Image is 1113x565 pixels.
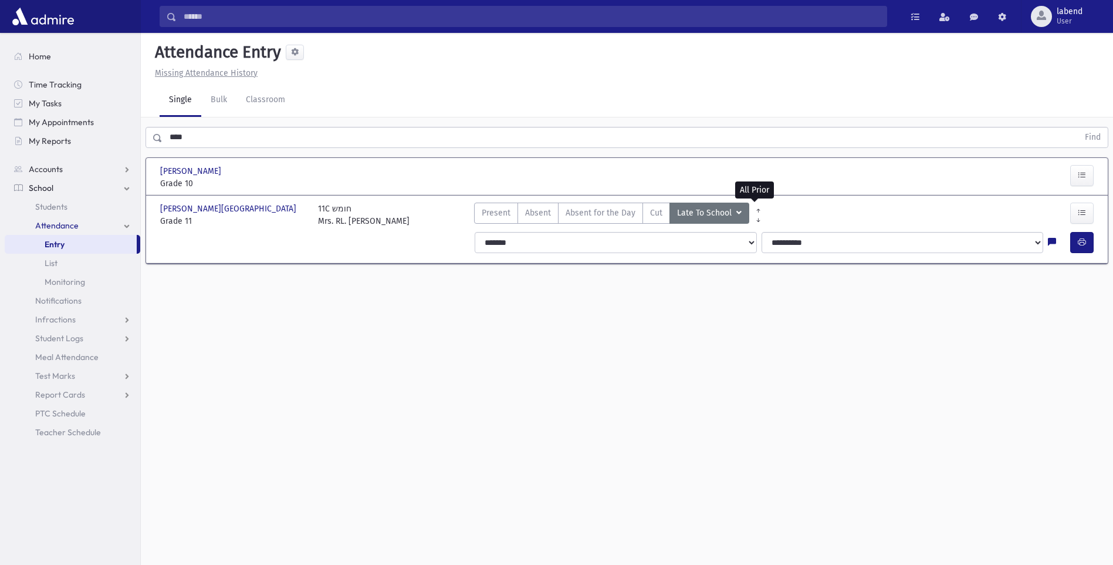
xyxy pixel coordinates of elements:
[29,183,53,193] span: School
[5,235,137,254] a: Entry
[5,160,140,179] a: Accounts
[35,389,85,400] span: Report Cards
[525,207,551,219] span: Absent
[35,427,101,438] span: Teacher Schedule
[29,51,51,62] span: Home
[5,310,140,329] a: Infractions
[29,164,63,174] span: Accounts
[160,203,299,215] span: [PERSON_NAME][GEOGRAPHIC_DATA]
[29,98,62,109] span: My Tasks
[45,258,57,268] span: List
[5,329,140,348] a: Student Logs
[482,207,510,219] span: Present
[45,239,65,250] span: Entry
[474,203,749,227] div: AttTypes
[35,371,75,381] span: Test Marks
[177,6,887,27] input: Search
[35,333,83,344] span: Student Logs
[1078,127,1108,147] button: Find
[150,68,258,78] a: Missing Attendance History
[5,366,140,385] a: Test Marks
[35,408,86,419] span: PTC Schedule
[35,220,79,231] span: Attendance
[5,291,140,310] a: Notifications
[236,84,295,117] a: Classroom
[160,84,201,117] a: Single
[5,132,140,150] a: My Reports
[5,273,140,291] a: Monitoring
[5,385,140,404] a: Report Cards
[318,203,410,227] div: 11C חומש Mrs. RL. [PERSON_NAME]
[5,254,140,273] a: List
[5,216,140,235] a: Attendance
[5,197,140,216] a: Students
[29,136,71,146] span: My Reports
[5,179,140,197] a: School
[1057,7,1082,16] span: labend
[5,75,140,94] a: Time Tracking
[160,215,306,227] span: Grade 11
[5,423,140,442] a: Teacher Schedule
[5,94,140,113] a: My Tasks
[29,117,94,127] span: My Appointments
[155,68,258,78] u: Missing Attendance History
[5,113,140,132] a: My Appointments
[5,348,140,366] a: Meal Attendance
[35,295,82,306] span: Notifications
[35,201,67,212] span: Students
[201,84,236,117] a: Bulk
[150,42,281,62] h5: Attendance Entry
[677,207,734,220] span: Late To School
[735,181,774,199] div: All Prior
[650,207,662,219] span: Cut
[5,47,140,66] a: Home
[160,177,306,190] span: Grade 10
[35,314,76,325] span: Infractions
[1057,16,1082,26] span: User
[45,277,85,287] span: Monitoring
[35,352,99,362] span: Meal Attendance
[160,165,224,177] span: [PERSON_NAME]
[9,5,77,28] img: AdmirePro
[566,207,635,219] span: Absent for the Day
[669,203,749,224] button: Late To School
[5,404,140,423] a: PTC Schedule
[29,79,82,90] span: Time Tracking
